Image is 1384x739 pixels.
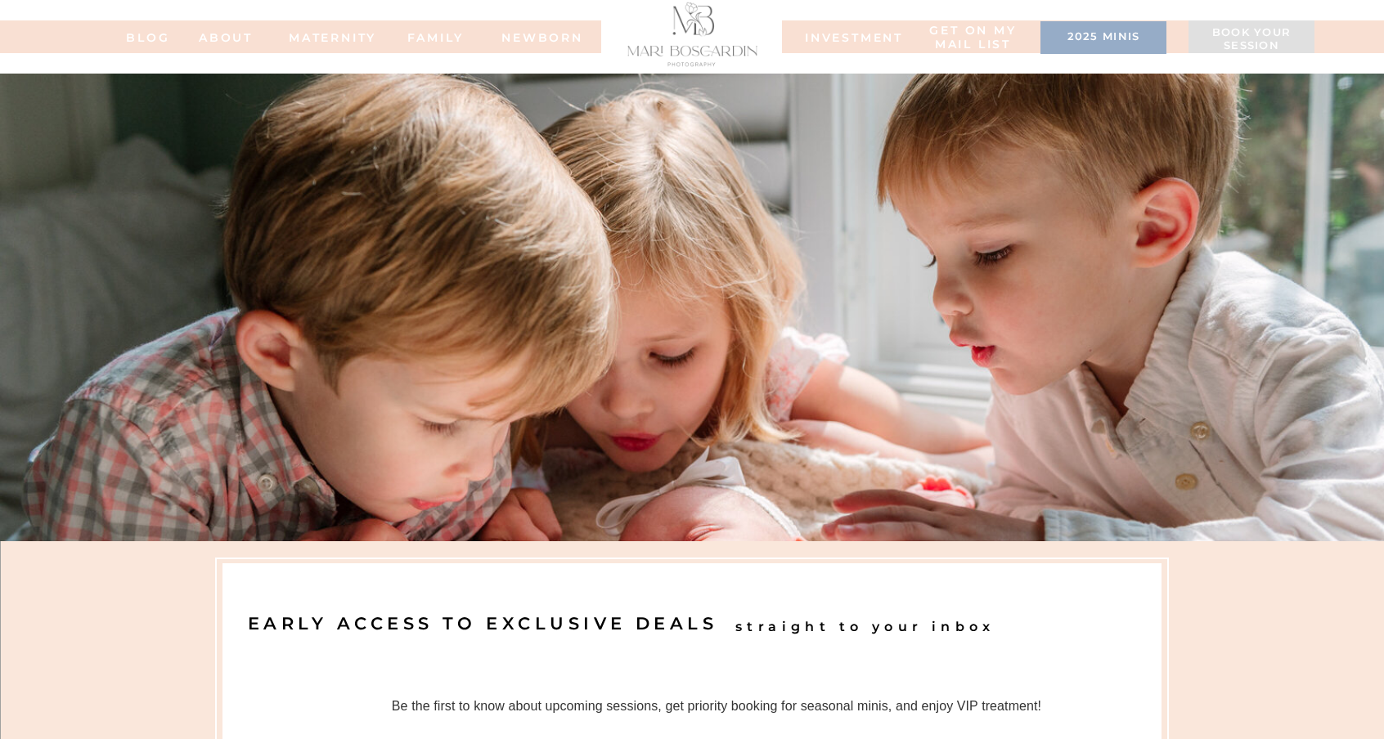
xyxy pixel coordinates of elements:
a: MATERNITY [289,31,354,43]
a: 2025 minis [1049,30,1158,47]
a: NEWBORN [496,31,589,43]
a: BLOG [115,31,181,43]
a: Get on my MAIL list [927,24,1019,52]
h2: EARLY ACCESS TO EXCLUSIVE DEALS [248,613,722,651]
a: ABOUT [181,31,271,43]
a: Book your session [1197,26,1306,54]
h3: straight to your inbox [735,612,1000,631]
a: INVESTMENT [805,31,887,43]
div: Be the first to know about upcoming sessions, get priority booking for seasonal minis, and enjoy ... [336,696,1097,717]
a: FAMILy [402,31,468,43]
